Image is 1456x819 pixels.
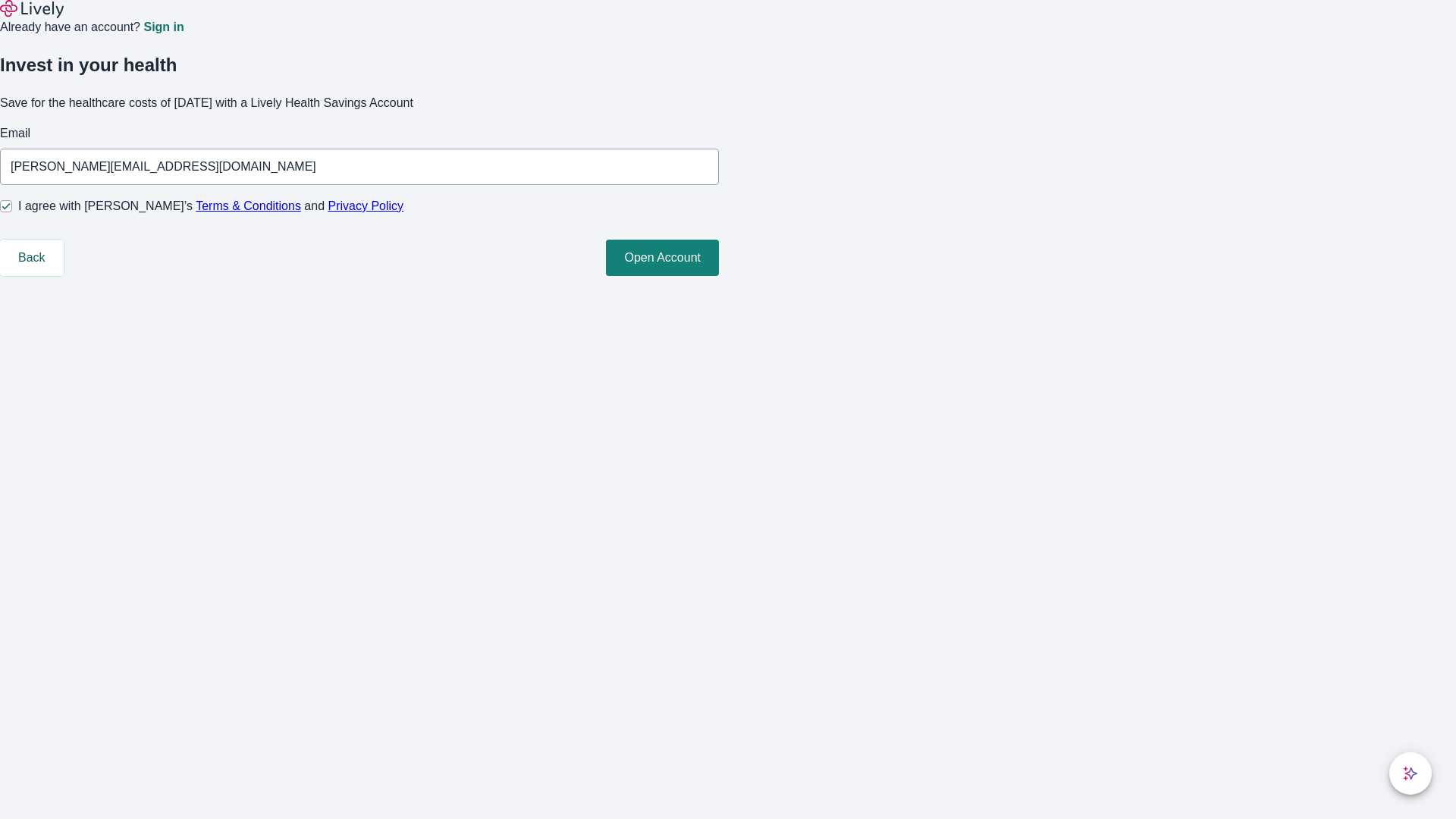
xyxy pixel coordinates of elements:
button: chat [1389,752,1432,795]
a: Terms & Conditions [196,199,301,212]
button: Open Account [606,240,719,276]
span: I agree with [PERSON_NAME]’s and [18,197,403,215]
a: Sign in [143,21,184,33]
a: Privacy Policy [328,199,404,212]
svg: Lively AI Assistant [1403,766,1418,781]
